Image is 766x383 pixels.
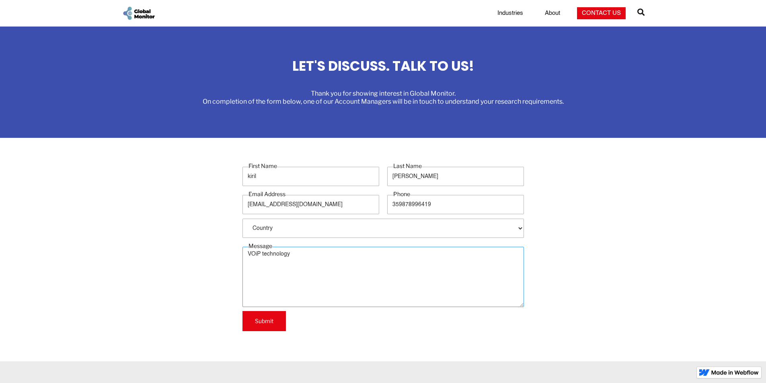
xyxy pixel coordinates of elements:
[122,6,156,21] a: home
[393,190,410,198] label: Phone
[242,162,524,331] form: Get In Touch Form
[203,90,564,106] div: Thank you for showing interest in Global Monitor. On completion of the form below, one of our Acc...
[248,162,277,170] label: First Name
[292,56,474,76] strong: LET'S DISCUSS. TALK TO US!
[637,6,645,18] span: 
[242,311,286,331] input: Submit
[540,9,565,17] a: About
[637,5,645,21] a: 
[493,9,528,17] a: Industries
[393,162,422,170] label: Last Name
[711,370,759,375] img: Made in Webflow
[577,7,626,19] a: Contact Us
[248,190,285,198] label: Email Address
[248,242,272,250] label: Message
